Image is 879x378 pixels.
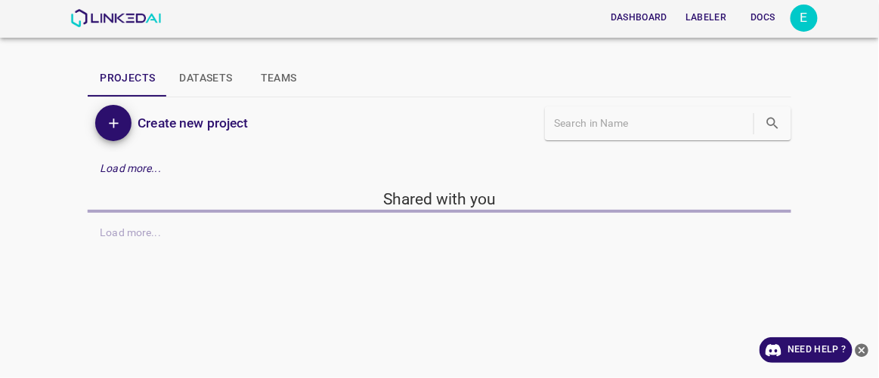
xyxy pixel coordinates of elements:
button: Open settings [791,5,818,32]
a: Create new project [132,112,248,134]
button: Teams [245,60,313,97]
button: Docs [739,5,788,30]
h6: Create new project [138,112,248,134]
button: close-help [853,337,871,363]
a: Labeler [676,2,735,33]
button: Labeler [679,5,732,30]
em: Load more... [100,162,161,174]
a: Docs [736,2,791,33]
a: Dashboard [602,2,676,33]
div: Load more... [88,155,791,183]
img: LinkedAI [70,9,162,27]
button: Add [95,105,132,141]
a: Need Help ? [760,337,853,363]
button: Projects [88,60,167,97]
button: Datasets [168,60,245,97]
input: Search in Name [554,112,751,134]
button: search [757,108,788,139]
div: E [791,5,818,32]
button: Dashboard [605,5,673,30]
h5: Shared with you [88,189,791,210]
